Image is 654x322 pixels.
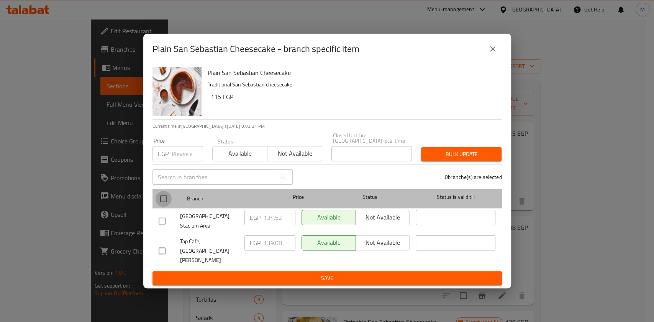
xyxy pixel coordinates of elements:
p: Traditional San Sebastian cheesecake [208,80,496,89]
h6: 115 EGP [211,91,496,102]
input: Please enter price [264,235,295,250]
span: Branch [187,194,267,203]
span: Status [330,192,410,202]
button: Not available [267,146,322,161]
button: Bulk update [421,147,502,161]
span: Not available [270,148,319,159]
input: Please enter price [172,146,203,161]
span: [GEOGRAPHIC_DATA], Stadium Area [180,211,238,231]
p: 0 branche(s) are selected [445,173,502,181]
p: EGP [250,238,261,247]
button: Available [212,146,267,161]
button: close [484,40,502,58]
p: EGP [158,149,169,158]
p: Current time in [GEOGRAPHIC_DATA] is [DATE] 8:03:21 PM [152,123,502,130]
h2: Plain San Sebastian Cheesecake - branch specific item [152,43,359,55]
span: Status is valid till [416,192,495,202]
span: Tap Cafe, [GEOGRAPHIC_DATA][PERSON_NAME] [180,237,238,265]
input: Please enter price [264,210,295,225]
span: Available [216,148,264,159]
span: Bulk update [427,150,495,159]
input: Search in branches [152,169,275,185]
img: Plain San Sebastian Cheesecake [152,67,202,116]
span: Price [273,192,324,202]
button: Save [152,271,502,285]
span: Save [159,273,496,283]
h6: Plain San Sebastian Cheesecake [208,67,496,78]
p: EGP [250,213,261,222]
